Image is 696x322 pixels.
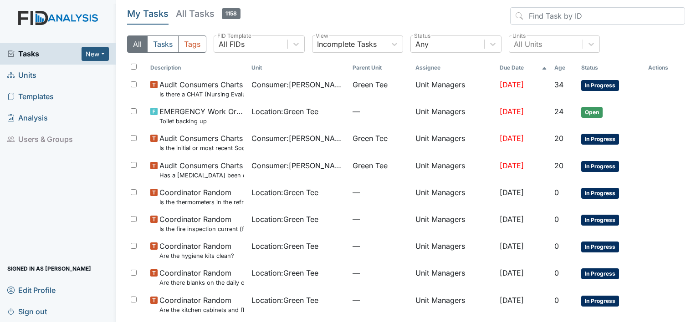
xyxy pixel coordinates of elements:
[131,64,137,70] input: Toggle All Rows Selected
[554,134,563,143] span: 20
[127,35,148,53] button: All
[581,134,619,145] span: In Progress
[353,106,408,117] span: —
[159,295,244,314] span: Coordinator Random Are the kitchen cabinets and floors clean?
[159,252,234,260] small: Are the hygiene kits clean?
[251,214,318,225] span: Location : Green Tee
[412,156,496,183] td: Unit Managers
[645,60,685,75] th: Actions
[353,295,408,306] span: —
[412,237,496,264] td: Unit Managers
[554,296,559,305] span: 0
[554,188,559,197] span: 0
[251,187,318,198] span: Location : Green Tee
[251,79,345,90] span: Consumer : [PERSON_NAME]
[159,117,244,126] small: Toilet backing up
[500,161,524,170] span: [DATE]
[581,268,619,279] span: In Progress
[353,160,388,171] span: Green Tee
[251,160,345,171] span: Consumer : [PERSON_NAME]
[251,267,318,278] span: Location : Green Tee
[127,35,206,53] div: Type filter
[500,296,524,305] span: [DATE]
[500,215,524,224] span: [DATE]
[159,171,244,180] small: Has a [MEDICAL_DATA] been completed for all [DEMOGRAPHIC_DATA] and [DEMOGRAPHIC_DATA] over 50 or ...
[82,47,109,61] button: New
[500,107,524,116] span: [DATE]
[581,215,619,226] span: In Progress
[412,183,496,210] td: Unit Managers
[159,90,244,99] small: Is there a CHAT (Nursing Evaluation) no more than a year old?
[578,60,645,75] th: Toggle SortBy
[7,90,54,104] span: Templates
[353,133,388,144] span: Green Tee
[349,60,412,75] th: Toggle SortBy
[581,296,619,307] span: In Progress
[251,133,345,144] span: Consumer : [PERSON_NAME]
[176,7,241,20] h5: All Tasks
[554,80,563,89] span: 34
[353,79,388,90] span: Green Tee
[159,306,244,314] small: Are the kitchen cabinets and floors clean?
[412,291,496,318] td: Unit Managers
[178,35,206,53] button: Tags
[159,241,234,260] span: Coordinator Random Are the hygiene kits clean?
[415,39,429,50] div: Any
[500,134,524,143] span: [DATE]
[353,214,408,225] span: —
[500,188,524,197] span: [DATE]
[353,241,408,252] span: —
[159,133,244,152] span: Audit Consumers Charts Is the initial or most recent Social Evaluation in the chart?
[353,267,408,278] span: —
[412,60,496,75] th: Assignee
[412,129,496,156] td: Unit Managers
[159,187,244,206] span: Coordinator Random Is the thermometers in the refrigerator reading between 34 degrees and 40 degr...
[7,68,36,82] span: Units
[500,80,524,89] span: [DATE]
[412,264,496,291] td: Unit Managers
[159,278,244,287] small: Are there blanks on the daily communication logs that have not been addressed by managers?
[554,161,563,170] span: 20
[7,304,47,318] span: Sign out
[7,48,82,59] a: Tasks
[127,7,169,20] h5: My Tasks
[251,241,318,252] span: Location : Green Tee
[159,198,244,206] small: Is the thermometers in the refrigerator reading between 34 degrees and 40 degrees?
[251,106,318,117] span: Location : Green Tee
[510,7,685,25] input: Find Task by ID
[581,161,619,172] span: In Progress
[317,39,377,50] div: Incomplete Tasks
[500,241,524,251] span: [DATE]
[500,268,524,277] span: [DATE]
[159,106,244,126] span: EMERGENCY Work Order Toilet backing up
[554,268,559,277] span: 0
[159,144,244,152] small: Is the initial or most recent Social Evaluation in the chart?
[159,160,244,180] span: Audit Consumers Charts Has a colonoscopy been completed for all males and females over 50 or is t...
[581,188,619,199] span: In Progress
[219,39,245,50] div: All FIDs
[496,60,551,75] th: Toggle SortBy
[248,60,349,75] th: Toggle SortBy
[554,241,559,251] span: 0
[514,39,542,50] div: All Units
[551,60,578,75] th: Toggle SortBy
[159,79,244,99] span: Audit Consumers Charts Is there a CHAT (Nursing Evaluation) no more than a year old?
[412,210,496,237] td: Unit Managers
[581,107,603,118] span: Open
[581,241,619,252] span: In Progress
[147,60,248,75] th: Toggle SortBy
[251,295,318,306] span: Location : Green Tee
[7,111,48,125] span: Analysis
[412,75,496,102] td: Unit Managers
[412,102,496,129] td: Unit Managers
[222,8,241,19] span: 1158
[554,215,559,224] span: 0
[159,267,244,287] span: Coordinator Random Are there blanks on the daily communication logs that have not been addressed ...
[147,35,179,53] button: Tasks
[7,262,91,276] span: Signed in as [PERSON_NAME]
[7,283,56,297] span: Edit Profile
[554,107,563,116] span: 24
[159,225,244,233] small: Is the fire inspection current (from the Fire [PERSON_NAME])?
[581,80,619,91] span: In Progress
